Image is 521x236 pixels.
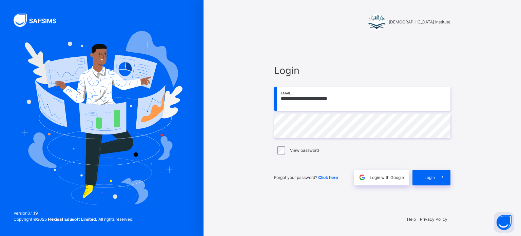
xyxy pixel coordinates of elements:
[358,174,366,181] img: google.396cfc9801f0270233282035f929180a.svg
[290,147,319,153] label: View password
[14,14,64,27] img: SAFSIMS Logo
[424,175,435,181] span: Login
[21,31,182,205] img: Hero Image
[274,175,338,180] span: Forgot your password?
[370,175,404,181] span: Login with Google
[494,212,514,233] button: Open asap
[407,217,416,222] a: Help
[48,217,97,222] strong: Flexisaf Edusoft Limited.
[318,175,338,180] a: Click here
[389,19,450,25] span: [DEMOGRAPHIC_DATA] Institute
[14,217,133,222] span: Copyright © 2025 All rights reserved.
[420,217,447,222] a: Privacy Policy
[274,63,450,78] span: Login
[14,210,133,216] span: Version 0.1.19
